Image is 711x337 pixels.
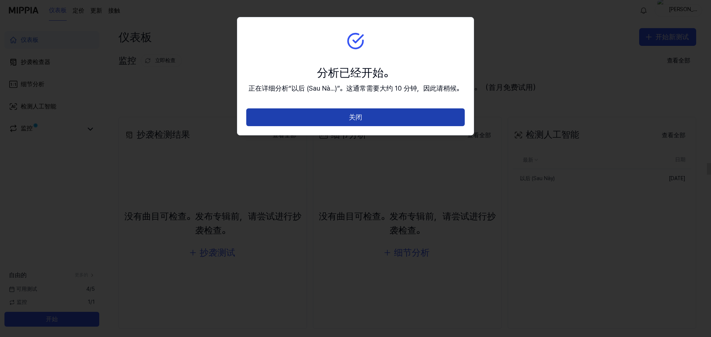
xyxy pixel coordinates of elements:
[288,84,291,92] font: “
[246,108,465,126] button: 关闭
[335,84,340,92] font: )”
[349,113,362,121] font: 关闭
[317,66,394,79] font: 分析已经开始。
[248,84,288,92] font: 正在详细分析
[291,84,335,92] font: 以后 (Sau Nà...
[340,84,463,92] font: 。这通常需要大约 10 分钟，因此请稍候。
